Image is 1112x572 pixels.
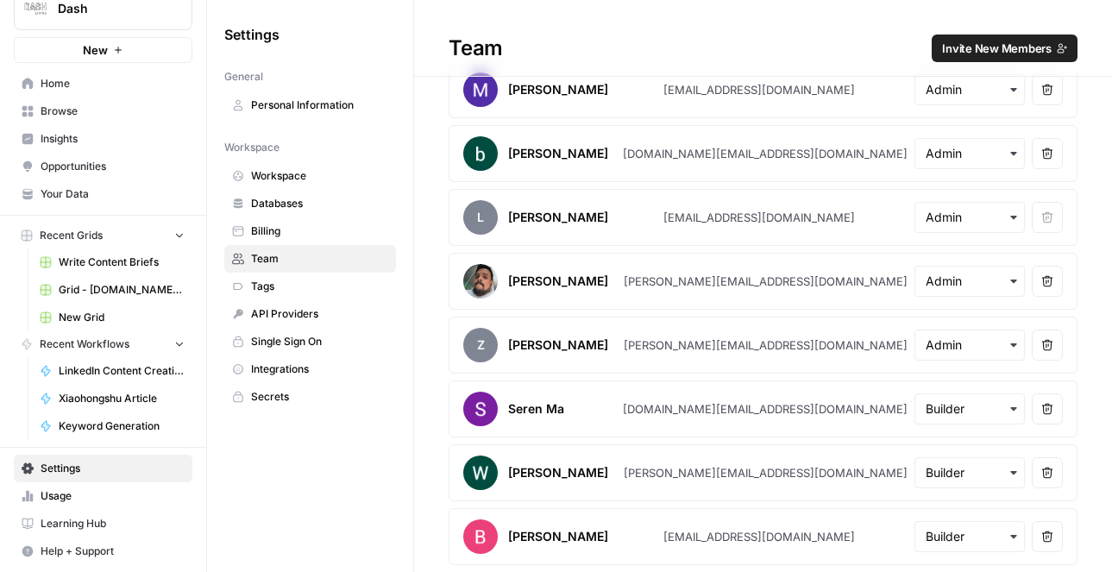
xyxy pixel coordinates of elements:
div: [DOMAIN_NAME][EMAIL_ADDRESS][DOMAIN_NAME] [623,145,908,162]
a: Usage [14,482,192,510]
a: Tags [224,273,396,300]
img: avatar [463,72,498,107]
div: [PERSON_NAME][EMAIL_ADDRESS][DOMAIN_NAME] [624,464,908,481]
span: Home [41,76,185,91]
div: [DOMAIN_NAME][EMAIL_ADDRESS][DOMAIN_NAME] [623,400,908,418]
a: Your Data [14,180,192,208]
button: Recent Workflows [14,331,192,357]
span: Single Sign On [251,334,388,349]
a: Workspace [224,162,396,190]
input: Admin [926,81,1014,98]
span: Grid - [DOMAIN_NAME] Blog [59,282,185,298]
span: API Providers [251,306,388,322]
span: Recent Grids [40,228,103,243]
span: Invite New Members [942,40,1052,57]
span: Opportunities [41,159,185,174]
div: [EMAIL_ADDRESS][DOMAIN_NAME] [663,528,855,545]
a: Settings [14,455,192,482]
span: Keyword Generation [59,418,185,434]
span: L [463,200,498,235]
span: Write Content Briefs [59,255,185,270]
a: Personal Information [224,91,396,119]
div: [EMAIL_ADDRESS][DOMAIN_NAME] [663,81,855,98]
img: avatar [463,264,498,299]
a: Learning Hub [14,510,192,537]
div: [PERSON_NAME] [508,528,608,545]
span: Recent Workflows [40,336,129,352]
div: [PERSON_NAME] [508,336,608,354]
span: Integrations [251,361,388,377]
span: Databases [251,196,388,211]
span: Browse [41,104,185,119]
div: [PERSON_NAME] [508,145,608,162]
a: Billing [224,217,396,245]
input: Builder [926,400,1014,418]
a: API Providers [224,300,396,328]
img: avatar [463,136,498,171]
span: Learning Hub [41,516,185,531]
button: Invite New Members [932,35,1077,62]
a: New Grid [32,304,192,331]
a: Opportunities [14,153,192,180]
span: Secrets [251,389,388,405]
div: [PERSON_NAME] [508,81,608,98]
button: Help + Support [14,537,192,565]
input: Builder [926,528,1014,545]
input: Admin [926,209,1014,226]
span: Insights [41,131,185,147]
a: Team [224,245,396,273]
span: Your Data [41,186,185,202]
span: General [224,69,263,85]
div: [PERSON_NAME] [508,209,608,226]
span: Workspace [251,168,388,184]
input: Admin [926,273,1014,290]
div: [PERSON_NAME] [508,464,608,481]
span: Billing [251,223,388,239]
a: Xiaohongshu Article [32,385,192,412]
span: Team [251,251,388,267]
a: Home [14,70,192,97]
span: Usage [41,488,185,504]
a: Single Sign On [224,328,396,355]
div: [PERSON_NAME][EMAIL_ADDRESS][DOMAIN_NAME] [624,273,908,290]
button: Recent Grids [14,223,192,248]
a: Integrations [224,355,396,383]
button: New [14,37,192,63]
span: LinkedIn Content Creation [59,363,185,379]
input: Builder [926,464,1014,481]
span: Z [463,328,498,362]
span: Workspace [224,140,280,155]
div: Seren Ma [508,400,564,418]
a: Grid - [DOMAIN_NAME] Blog [32,276,192,304]
a: Keyword Generation [32,412,192,440]
img: avatar [463,392,498,426]
a: Write Content Briefs [32,248,192,276]
div: [EMAIL_ADDRESS][DOMAIN_NAME] [663,209,855,226]
span: Settings [41,461,185,476]
a: Secrets [224,383,396,411]
div: [PERSON_NAME][EMAIL_ADDRESS][DOMAIN_NAME] [624,336,908,354]
span: New Grid [59,310,185,325]
img: avatar [463,519,498,554]
span: Tags [251,279,388,294]
span: Xiaohongshu Article [59,391,185,406]
div: Team [414,35,1112,62]
input: Admin [926,336,1014,354]
span: New [83,41,108,59]
a: Browse [14,97,192,125]
div: [PERSON_NAME] [508,273,608,290]
a: LinkedIn Content Creation [32,357,192,385]
span: Help + Support [41,544,185,559]
img: avatar [463,456,498,490]
a: Insights [14,125,192,153]
input: Admin [926,145,1014,162]
span: Personal Information [251,97,388,113]
span: Settings [224,24,280,45]
a: Databases [224,190,396,217]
